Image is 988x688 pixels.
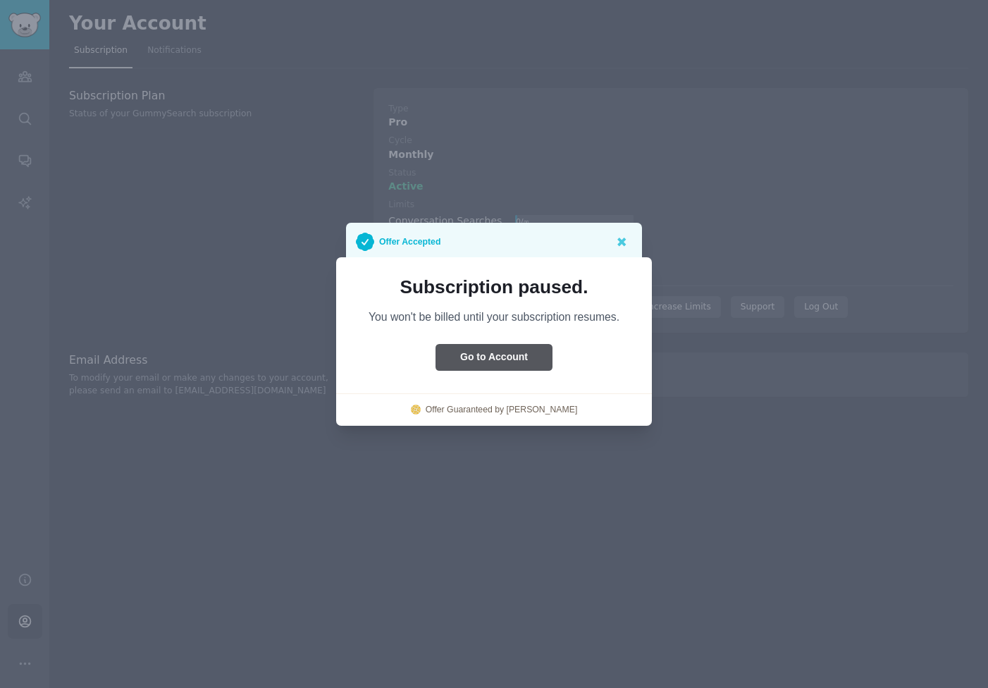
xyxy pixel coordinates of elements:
img: logo [411,405,421,414]
p: You won't be billed until your subscription resumes. [356,309,632,324]
a: Offer Guaranteed by [PERSON_NAME] [426,404,578,417]
p: Subscription paused. [356,277,632,297]
p: Offer Accepted [379,233,440,251]
button: Go to Account [436,344,552,371]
